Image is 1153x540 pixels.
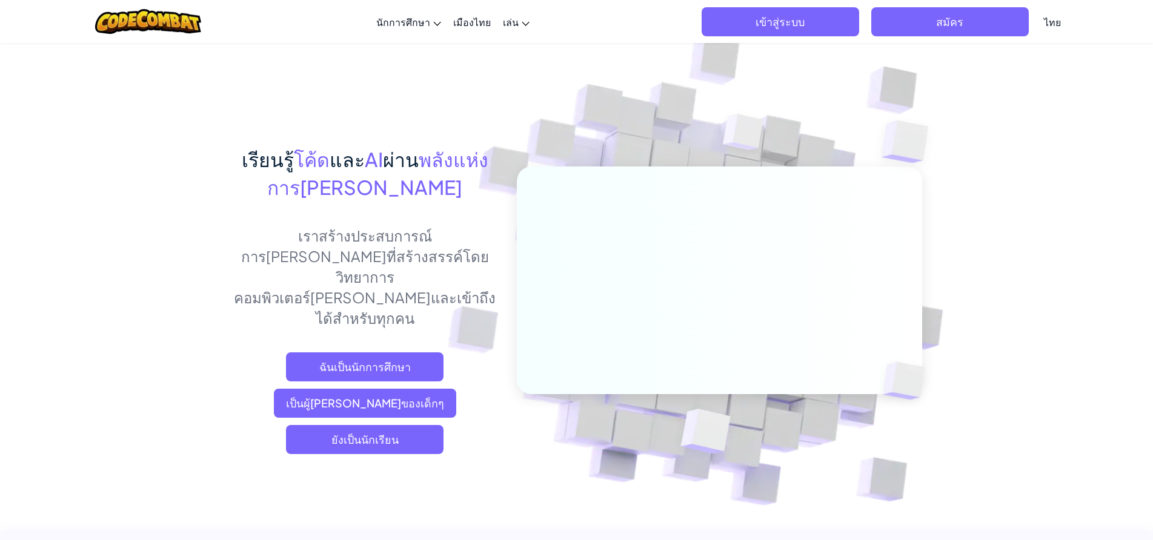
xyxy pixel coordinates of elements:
font: เมืองไทย [453,16,491,28]
a: เมืองไทย [447,5,497,38]
font: เราสร้างประสบการณ์การ[PERSON_NAME]ที่สร้างสรรค์โดยวิทยาการคอมพิวเตอร์[PERSON_NAME]และเข้าถึงได้สำ... [234,226,496,327]
a: ฉันเป็นนักการศึกษา [286,352,444,381]
button: เข้าสู่ระบบ [702,7,859,36]
font: นักการศึกษา [376,16,430,28]
font: โค้ด [294,147,330,171]
img: ลูกบาศก์ทับซ้อนกัน [857,91,962,193]
img: ลูกบาศก์ทับซ้อนกัน [651,383,759,484]
font: ผ่าน [383,147,419,171]
a: ไทย [1038,5,1067,38]
img: โลโก้ CodeCombat [95,9,201,34]
a: เป็นผู้[PERSON_NAME]ของเด็กๆ [274,389,456,418]
font: สมัคร [936,15,963,28]
font: เข้าสู่ระบบ [756,15,805,28]
font: เป็นผู้[PERSON_NAME]ของเด็กๆ [286,396,444,410]
font: เรียนรู้ [242,147,294,171]
button: ยังเป็นนักเรียน [286,425,444,454]
a: เล่น [497,5,536,38]
button: สมัคร [871,7,1029,36]
font: ไทย [1044,16,1061,28]
font: ฉันเป็นนักการศึกษา [319,360,411,374]
font: เล่น [503,16,519,28]
img: ลูกบาศก์ทับซ้อนกัน [700,90,787,180]
font: AI [365,147,383,171]
font: ยังเป็นนักเรียน [331,432,399,446]
img: ลูกบาศก์ทับซ้อนกัน [862,337,953,425]
a: นักการศึกษา [370,5,447,38]
font: และ [330,147,365,171]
